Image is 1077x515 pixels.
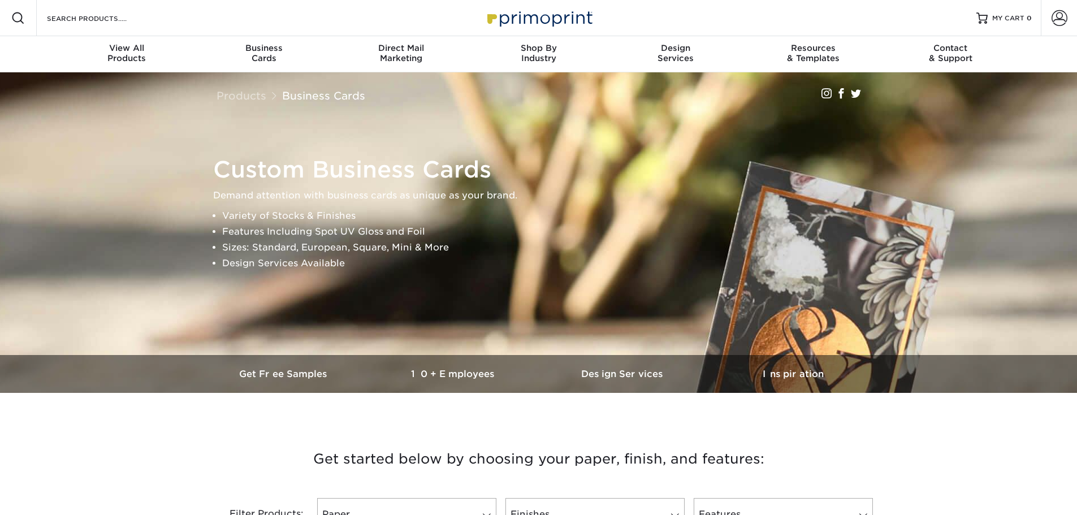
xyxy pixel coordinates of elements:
[213,188,875,204] p: Demand attention with business cards as unique as your brand.
[745,43,882,63] div: & Templates
[607,43,745,53] span: Design
[607,36,745,72] a: DesignServices
[213,156,875,183] h1: Custom Business Cards
[882,36,1019,72] a: Contact& Support
[332,43,470,53] span: Direct Mail
[539,369,708,379] h3: Design Services
[470,43,607,53] span: Shop By
[282,89,365,102] a: Business Cards
[195,43,332,53] span: Business
[58,43,196,63] div: Products
[470,36,607,72] a: Shop ByIndustry
[607,43,745,63] div: Services
[58,43,196,53] span: View All
[58,36,196,72] a: View AllProducts
[708,355,878,393] a: Inspiration
[332,36,470,72] a: Direct MailMarketing
[369,355,539,393] a: 10+ Employees
[222,256,875,271] li: Design Services Available
[332,43,470,63] div: Marketing
[745,43,882,53] span: Resources
[470,43,607,63] div: Industry
[745,36,882,72] a: Resources& Templates
[222,224,875,240] li: Features Including Spot UV Gloss and Foil
[222,208,875,224] li: Variety of Stocks & Finishes
[217,89,266,102] a: Products
[200,369,369,379] h3: Get Free Samples
[195,36,332,72] a: BusinessCards
[882,43,1019,63] div: & Support
[482,6,595,30] img: Primoprint
[208,434,870,484] h3: Get started below by choosing your paper, finish, and features:
[1027,14,1032,22] span: 0
[992,14,1024,23] span: MY CART
[46,11,156,25] input: SEARCH PRODUCTS.....
[200,355,369,393] a: Get Free Samples
[222,240,875,256] li: Sizes: Standard, European, Square, Mini & More
[369,369,539,379] h3: 10+ Employees
[882,43,1019,53] span: Contact
[708,369,878,379] h3: Inspiration
[539,355,708,393] a: Design Services
[195,43,332,63] div: Cards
